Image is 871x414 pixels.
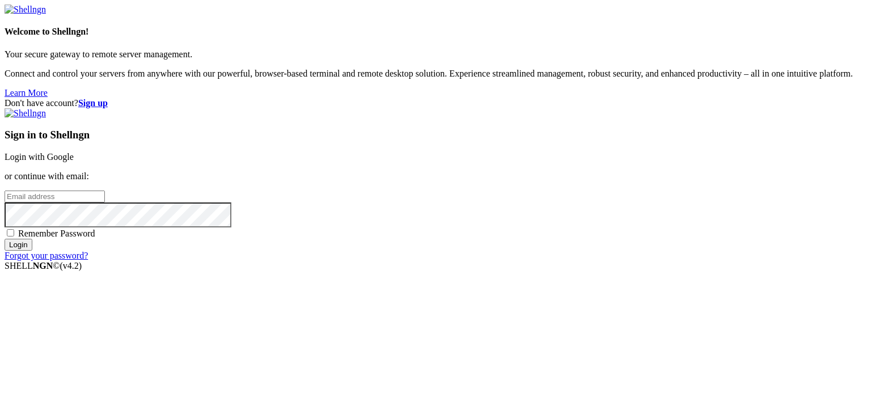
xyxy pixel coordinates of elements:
[5,69,866,79] p: Connect and control your servers from anywhere with our powerful, browser-based terminal and remo...
[7,229,14,236] input: Remember Password
[5,27,866,37] h4: Welcome to Shellngn!
[5,191,105,202] input: Email address
[5,49,866,60] p: Your secure gateway to remote server management.
[18,229,95,238] span: Remember Password
[5,251,88,260] a: Forgot your password?
[5,88,48,98] a: Learn More
[5,108,46,119] img: Shellngn
[5,5,46,15] img: Shellngn
[60,261,82,271] span: 4.2.0
[78,98,108,108] a: Sign up
[5,171,866,181] p: or continue with email:
[5,152,74,162] a: Login with Google
[5,239,32,251] input: Login
[5,129,866,141] h3: Sign in to Shellngn
[5,261,82,271] span: SHELL ©
[33,261,53,271] b: NGN
[5,98,866,108] div: Don't have account?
